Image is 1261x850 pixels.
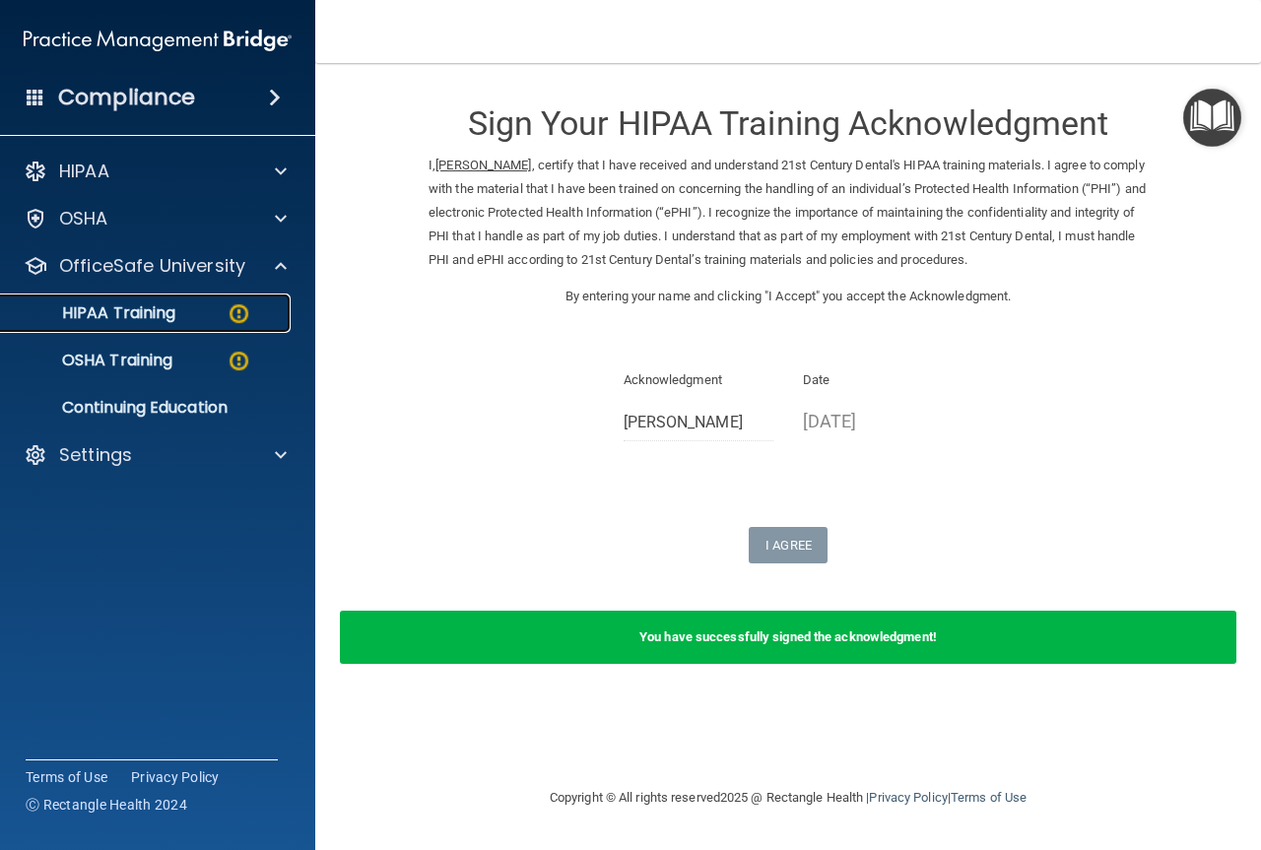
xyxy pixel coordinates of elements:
[13,351,172,370] p: OSHA Training
[1183,89,1241,147] button: Open Resource Center
[59,254,245,278] p: OfficeSafe University
[435,158,531,172] ins: [PERSON_NAME]
[869,790,947,805] a: Privacy Policy
[58,84,195,111] h4: Compliance
[803,368,954,392] p: Date
[24,21,292,60] img: PMB logo
[131,767,220,787] a: Privacy Policy
[429,154,1148,272] p: I, , certify that I have received and understand 21st Century Dental's HIPAA training materials. ...
[13,398,282,418] p: Continuing Education
[624,368,774,392] p: Acknowledgment
[429,105,1148,142] h3: Sign Your HIPAA Training Acknowledgment
[24,443,287,467] a: Settings
[429,766,1148,829] div: Copyright © All rights reserved 2025 @ Rectangle Health | |
[13,303,175,323] p: HIPAA Training
[227,301,251,326] img: warning-circle.0cc9ac19.png
[59,207,108,230] p: OSHA
[59,160,109,183] p: HIPAA
[24,160,287,183] a: HIPAA
[26,795,187,815] span: Ⓒ Rectangle Health 2024
[749,527,828,563] button: I Agree
[24,254,287,278] a: OfficeSafe University
[624,405,774,441] input: Full Name
[803,405,954,437] p: [DATE]
[951,790,1027,805] a: Terms of Use
[639,629,937,644] b: You have successfully signed the acknowledgment!
[920,710,1237,789] iframe: Drift Widget Chat Controller
[26,767,107,787] a: Terms of Use
[227,349,251,373] img: warning-circle.0cc9ac19.png
[429,285,1148,308] p: By entering your name and clicking "I Accept" you accept the Acknowledgment.
[59,443,132,467] p: Settings
[24,207,287,230] a: OSHA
